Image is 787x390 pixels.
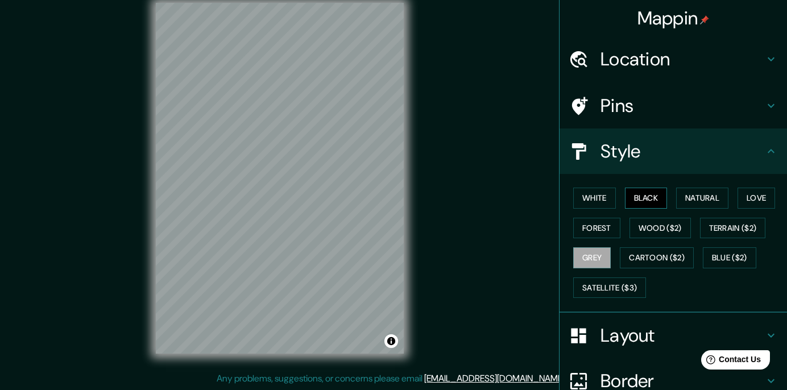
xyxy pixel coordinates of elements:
[600,94,764,117] h4: Pins
[686,346,774,377] iframe: Help widget launcher
[156,3,404,354] canvas: Map
[573,188,616,209] button: White
[600,48,764,70] h4: Location
[700,218,766,239] button: Terrain ($2)
[573,247,611,268] button: Grey
[637,7,710,30] h4: Mappin
[573,277,646,298] button: Satellite ($3)
[217,372,566,385] p: Any problems, suggestions, or concerns please email .
[560,128,787,174] div: Style
[703,247,756,268] button: Blue ($2)
[600,324,764,347] h4: Layout
[424,372,565,384] a: [EMAIL_ADDRESS][DOMAIN_NAME]
[620,247,694,268] button: Cartoon ($2)
[560,313,787,358] div: Layout
[676,188,728,209] button: Natural
[738,188,775,209] button: Love
[384,334,398,348] button: Toggle attribution
[560,36,787,82] div: Location
[560,83,787,128] div: Pins
[700,15,709,24] img: pin-icon.png
[625,188,668,209] button: Black
[629,218,691,239] button: Wood ($2)
[600,140,764,163] h4: Style
[573,218,620,239] button: Forest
